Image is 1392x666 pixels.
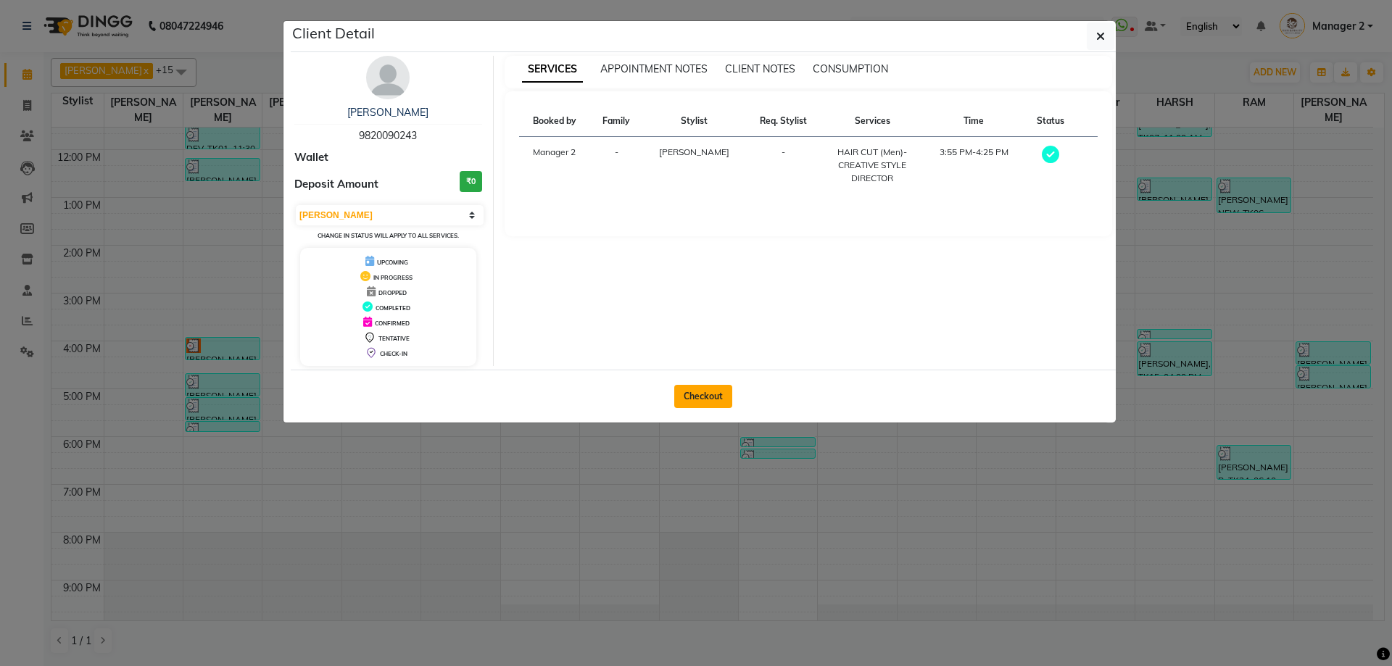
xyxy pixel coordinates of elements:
span: COMPLETED [376,304,410,312]
td: 3:55 PM-4:25 PM [924,137,1025,194]
span: TENTATIVE [378,335,410,342]
th: Req. Stylist [746,106,821,137]
span: IN PROGRESS [373,274,413,281]
td: - [590,137,643,194]
th: Stylist [643,106,746,137]
td: Manager 2 [519,137,590,194]
span: Wallet [294,149,328,166]
span: 9820090243 [359,129,417,142]
a: [PERSON_NAME] [347,106,428,119]
span: CONFIRMED [375,320,410,327]
button: Checkout [674,385,732,408]
td: - [746,137,821,194]
span: CONSUMPTION [813,62,888,75]
span: CHECK-IN [380,350,407,357]
span: APPOINTMENT NOTES [600,62,708,75]
span: DROPPED [378,289,407,296]
th: Booked by [519,106,590,137]
span: Deposit Amount [294,176,378,193]
h5: Client Detail [292,22,375,44]
div: HAIR CUT (Men)-CREATIVE STYLE DIRECTOR [830,146,915,185]
th: Family [590,106,643,137]
th: Status [1024,106,1077,137]
span: [PERSON_NAME] [659,146,729,157]
th: Services [821,106,924,137]
img: avatar [366,56,410,99]
span: SERVICES [522,57,583,83]
small: Change in status will apply to all services. [318,232,459,239]
h3: ₹0 [460,171,482,192]
th: Time [924,106,1025,137]
span: UPCOMING [377,259,408,266]
span: CLIENT NOTES [725,62,795,75]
